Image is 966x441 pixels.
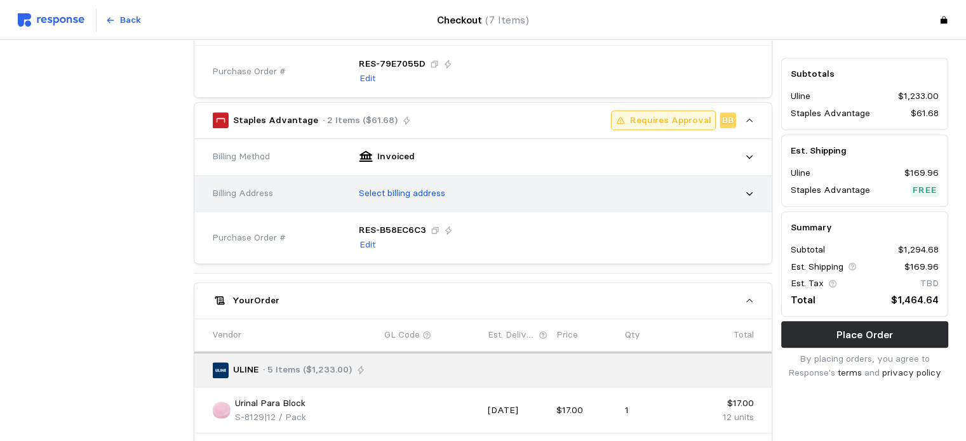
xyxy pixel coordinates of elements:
p: Free [913,183,937,197]
p: ULINE [233,363,258,377]
p: Est. Tax [791,277,824,291]
p: GL Code [384,328,420,342]
p: Uline [791,167,810,181]
p: Staples Advantage [791,183,870,197]
span: (7 Items) [485,14,529,26]
p: 1 [625,404,685,418]
p: $169.96 [904,260,939,274]
span: S-8129 [235,411,264,423]
p: Vendor [212,328,241,342]
p: $61.68 [911,107,939,121]
h5: Summary [791,221,939,234]
p: · 5 Items ($1,233.00) [263,363,352,377]
p: Uline [791,90,810,104]
img: svg%3e [18,13,84,27]
h5: Est. Shipping [791,144,939,157]
p: RES-B58EC6C3 [359,223,426,237]
span: | 12 / Pack [264,411,306,423]
p: $169.96 [904,167,939,181]
p: BB [722,114,734,128]
span: Billing Method [212,150,270,164]
p: Edit [359,72,375,86]
button: Staples Advantage· 2 Items ($61.68)Requires ApprovalBB [194,103,771,138]
p: 12 units [694,411,753,425]
p: By placing orders, you agree to Response's and [781,353,948,380]
p: Subtotal [791,244,825,258]
button: Place Order [781,322,948,348]
p: Staples Advantage [233,114,318,128]
p: Total [734,328,754,342]
p: Edit [359,238,375,252]
p: Back [120,13,141,27]
a: terms [838,367,862,378]
p: $1,294.68 [898,244,939,258]
h4: Checkout [437,12,529,28]
h5: Your Order [232,294,279,307]
p: RES-79E7055D [359,57,426,71]
div: Staples Advantage· 2 Items ($61.68)Requires ApprovalBB [194,139,771,263]
a: privacy policy [882,367,941,378]
button: Edit [359,237,376,253]
button: Back [98,8,148,32]
p: Select billing address [359,187,445,201]
p: Urinal Para Block [235,397,305,411]
button: Edit [359,71,376,86]
img: S-8129 [212,401,231,419]
p: Staples Advantage [791,107,870,121]
p: $1,233.00 [898,90,939,104]
p: Est. Delivery [488,328,537,342]
p: Est. Shipping [791,260,843,274]
h5: Subtotals [791,67,939,81]
p: $17.00 [556,404,616,418]
span: Billing Address [212,187,273,201]
p: Price [556,328,578,342]
p: $17.00 [694,397,753,411]
p: TBD [920,277,939,291]
span: Purchase Order # [212,65,286,79]
p: Total [791,293,815,308]
p: $1,464.64 [891,293,939,308]
p: Requires Approval [629,114,711,128]
p: Place Order [836,327,893,343]
p: [DATE] [488,404,547,418]
p: Qty [625,328,640,342]
span: Purchase Order # [212,231,286,245]
p: Invoiced [377,150,415,164]
button: YourOrder [194,283,771,319]
p: · 2 Items ($61.68) [323,114,398,128]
